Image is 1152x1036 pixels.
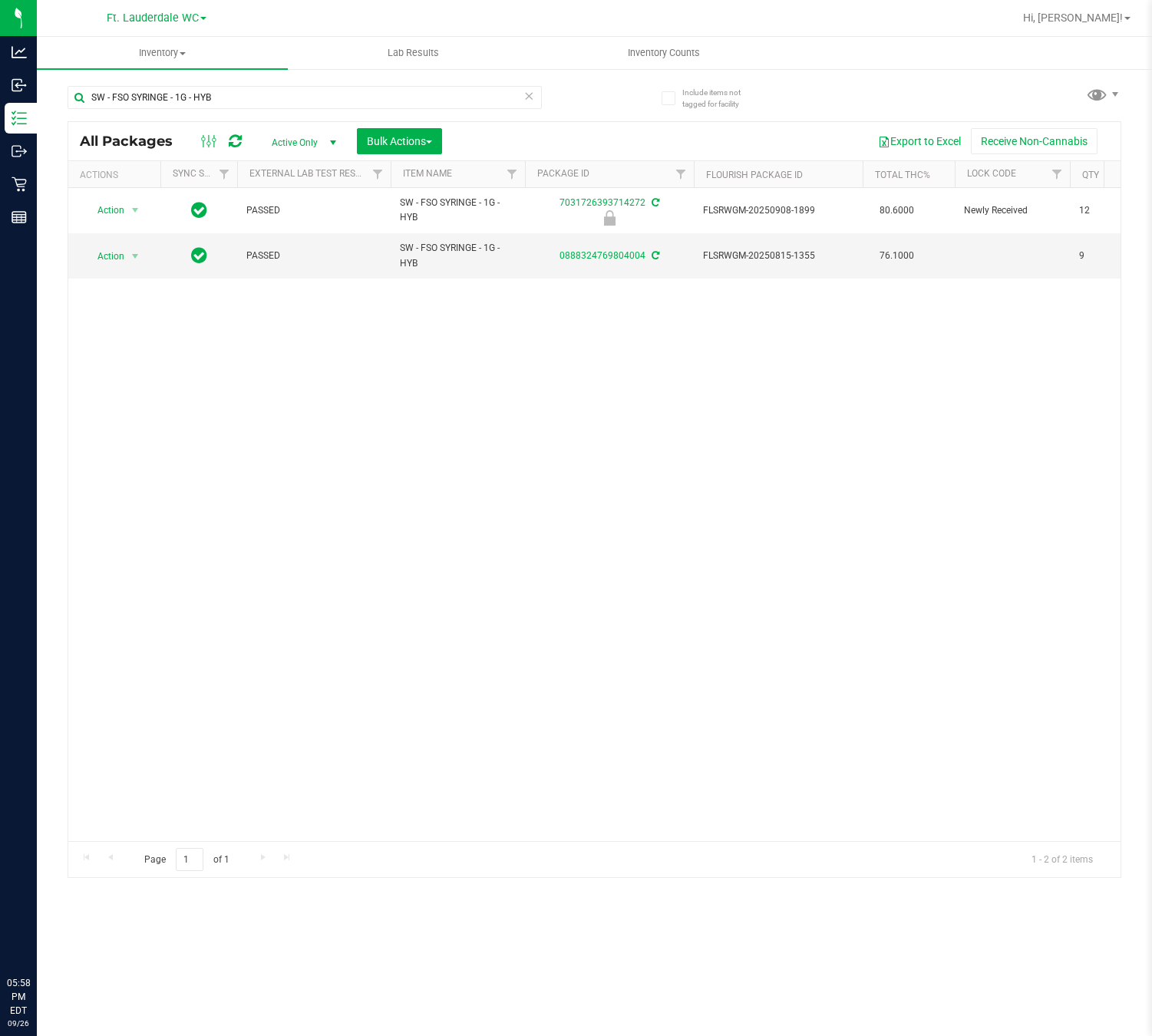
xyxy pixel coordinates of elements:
[868,128,971,154] button: Export to Excel
[7,1018,30,1029] p: 09/26
[12,177,27,192] inline-svg: Retail
[703,203,853,218] span: FLSRWGM-20250908-1899
[191,200,207,221] span: In Sync
[872,200,922,222] span: 80.6000
[1023,12,1123,24] span: Hi, [PERSON_NAME]!
[176,848,203,872] input: 1
[12,45,27,60] inline-svg: Analytics
[523,86,534,106] span: Clear
[84,246,125,267] span: Action
[649,197,659,208] span: Sync from Compliance System
[173,168,232,179] a: Sync Status
[365,161,391,187] a: Filter
[84,200,125,221] span: Action
[80,170,154,180] div: Actions
[403,168,452,179] a: Item Name
[537,168,589,179] a: Package ID
[249,168,370,179] a: External Lab Test Result
[872,245,922,267] span: 76.1000
[7,976,30,1018] p: 05:58 PM EDT
[703,249,853,263] span: FLSRWGM-20250815-1355
[212,161,237,187] a: Filter
[107,12,199,25] span: Ft. Lauderdale WC
[971,128,1098,154] button: Receive Non-Cannabis
[559,197,645,208] a: 7031726393714272
[964,203,1061,218] span: Newly Received
[1082,170,1099,180] a: Qty
[15,913,61,959] iframe: Resource center
[967,168,1016,179] a: Lock Code
[706,170,803,180] a: Flourish Package ID
[357,128,442,154] button: Bulk Actions
[1079,203,1137,218] span: 12
[668,161,694,187] a: Filter
[246,249,381,263] span: PASSED
[191,245,207,266] span: In Sync
[649,250,659,261] span: Sync from Compliance System
[37,37,288,69] a: Inventory
[246,203,381,218] span: PASSED
[12,144,27,159] inline-svg: Outbound
[1079,249,1137,263] span: 9
[37,46,288,60] span: Inventory
[367,46,460,60] span: Lab Results
[131,848,242,872] span: Page of 1
[539,37,790,69] a: Inventory Counts
[1045,161,1070,187] a: Filter
[682,87,759,110] span: Include items not tagged for facility
[400,196,516,225] span: SW - FSO SYRINGE - 1G - HYB
[400,241,516,270] span: SW - FSO SYRINGE - 1G - HYB
[1019,848,1105,871] span: 1 - 2 of 2 items
[12,111,27,126] inline-svg: Inventory
[367,135,432,147] span: Bulk Actions
[875,170,930,180] a: Total THC%
[12,210,27,225] inline-svg: Reports
[80,133,188,150] span: All Packages
[12,78,27,93] inline-svg: Inbound
[126,246,145,267] span: select
[607,46,721,60] span: Inventory Counts
[68,86,542,109] input: Search Package ID, Item Name, SKU, Lot or Part Number...
[126,200,145,221] span: select
[559,250,645,261] a: 0888324769804004
[288,37,539,69] a: Lab Results
[523,210,696,226] div: Newly Received
[500,161,525,187] a: Filter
